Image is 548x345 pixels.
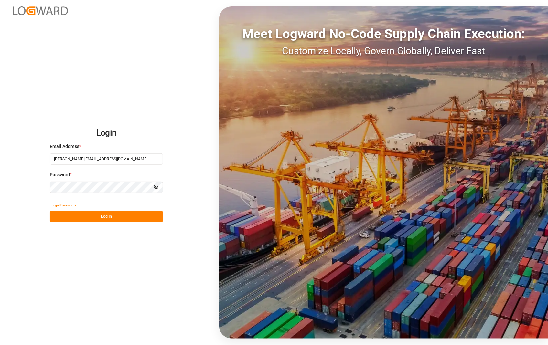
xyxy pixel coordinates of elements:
input: Enter your email [50,153,163,165]
div: Customize Locally, Govern Globally, Deliver Fast [219,44,548,58]
button: Log In [50,211,163,222]
div: Meet Logward No-Code Supply Chain Execution: [219,24,548,44]
img: Logward_new_orange.png [13,6,68,15]
span: Email Address [50,143,79,150]
span: Password [50,172,70,178]
h2: Login [50,123,163,143]
button: Forgot Password? [50,200,76,211]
